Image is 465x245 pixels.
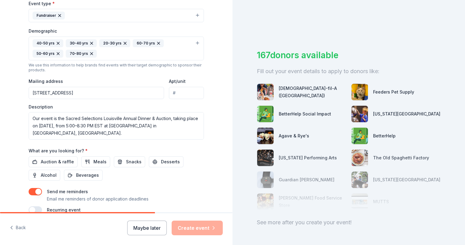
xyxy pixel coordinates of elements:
[66,39,97,47] div: 30-40 yrs
[47,207,81,212] label: Recurring event
[149,156,184,167] button: Desserts
[279,85,346,99] div: [DEMOGRAPHIC_DATA]-fil-A ([GEOGRAPHIC_DATA])
[29,104,53,110] label: Description
[33,39,63,47] div: 40-50 yrs
[29,156,78,167] button: Auction & raffle
[373,132,396,140] div: BetterHelp
[29,78,63,84] label: Mailing address
[29,170,60,181] button: Alcohol
[81,156,110,167] button: Meals
[161,158,180,165] span: Desserts
[29,112,204,140] textarea: Our event is the Sacred Selections Louisville Annual Dinner & Auction, taking place on [DATE], fr...
[169,87,204,99] input: #
[64,170,103,181] button: Beverages
[29,87,164,99] input: Enter a US address
[257,128,274,144] img: photo for Agave & Rye's
[29,1,55,7] label: Event type
[257,218,441,227] div: See more after you create your event!
[29,37,204,60] button: 40-50 yrs30-40 yrs20-30 yrs60-70 yrs50-60 yrs70-80 yrs
[99,39,130,47] div: 20-30 yrs
[257,66,441,76] div: Fill out your event details to apply to donors like:
[133,39,164,47] div: 60-70 yrs
[41,158,74,165] span: Auction & raffle
[114,156,145,167] button: Snacks
[257,84,274,100] img: photo for Chick-fil-A (Louisville)
[29,9,204,22] button: Fundraiser
[169,78,186,84] label: Apt/unit
[10,222,26,234] button: Back
[47,189,88,194] label: Send me reminders
[29,148,88,154] label: What are you looking for?
[126,158,142,165] span: Snacks
[41,172,57,179] span: Alcohol
[279,132,309,140] div: Agave & Rye's
[257,106,274,122] img: photo for BetterHelp Social Impact
[29,28,57,34] label: Demographic
[279,110,331,118] div: BetterHelp Social Impact
[66,50,97,58] div: 70-80 yrs
[47,195,149,203] p: Email me reminders of donor application deadlines
[29,63,204,73] div: We use this information to help brands find events with their target demographic to sponsor their...
[127,221,167,235] button: Maybe later
[351,128,368,144] img: photo for BetterHelp
[257,49,441,62] div: 167 donors available
[76,172,99,179] span: Beverages
[33,12,65,20] div: Fundraiser
[33,50,63,58] div: 50-60 yrs
[373,88,414,96] div: Feeders Pet Supply
[93,158,107,165] span: Meals
[373,110,440,118] div: [US_STATE][GEOGRAPHIC_DATA]
[351,84,368,100] img: photo for Feeders Pet Supply
[351,106,368,122] img: photo for Kentucky Science Center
